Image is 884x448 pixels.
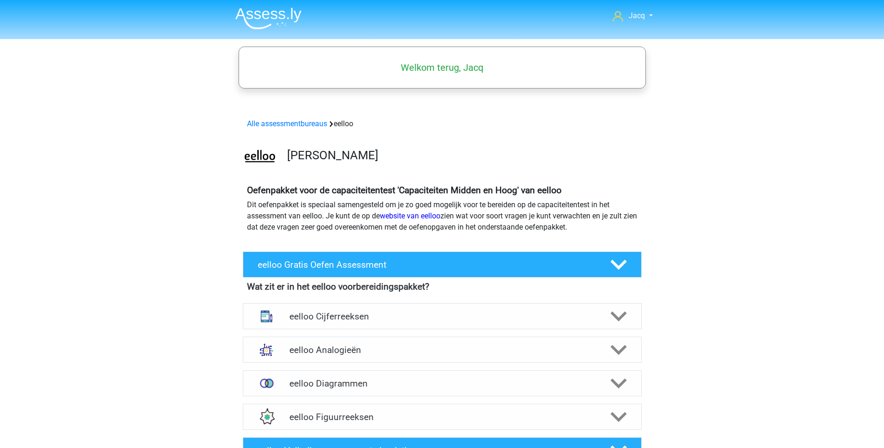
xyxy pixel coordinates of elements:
img: venn diagrammen [254,371,279,395]
div: eelloo [243,118,641,129]
a: figuurreeksen eelloo Figuurreeksen [239,404,645,430]
h4: eelloo Gratis Oefen Assessment [258,259,595,270]
a: eelloo Gratis Oefen Assessment [239,251,645,278]
a: Alle assessmentbureaus [247,119,327,128]
img: figuurreeksen [254,405,279,429]
h3: [PERSON_NAME] [287,148,634,163]
h4: eelloo Analogieën [289,345,595,355]
b: Oefenpakket voor de capaciteitentest 'Capaciteiten Midden en Hoog' van eelloo [247,185,562,196]
a: venn diagrammen eelloo Diagrammen [239,370,645,396]
a: cijferreeksen eelloo Cijferreeksen [239,303,645,329]
a: analogieen eelloo Analogieën [239,337,645,363]
a: Jacq [609,10,656,21]
a: website van eelloo [380,211,440,220]
img: analogieen [254,338,279,362]
p: Dit oefenpakket is speciaal samengesteld om je zo goed mogelijk voor te bereiden op de capaciteit... [247,199,637,233]
h4: eelloo Figuurreeksen [289,412,595,422]
span: Jacq [629,11,645,20]
img: cijferreeksen [254,304,279,328]
img: Assessly [235,7,302,29]
img: eelloo.png [243,141,276,174]
h4: eelloo Cijferreeksen [289,311,595,322]
h4: Wat zit er in het eelloo voorbereidingspakket? [247,281,637,292]
h5: Welkom terug, Jacq [243,62,641,73]
h4: eelloo Diagrammen [289,378,595,389]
